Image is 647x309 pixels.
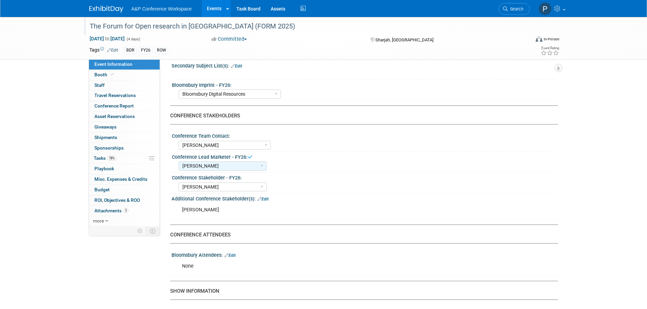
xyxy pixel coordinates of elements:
img: ExhibitDay [89,6,123,13]
a: Attachments3 [89,206,160,216]
span: more [93,218,104,224]
td: Toggle Event Tabs [146,227,160,235]
a: Asset Reservations [89,112,160,122]
span: [DATE] [DATE] [89,36,125,42]
span: Playbook [94,166,114,171]
div: Conference Lead Marketer - FY26: [172,152,555,160]
td: Tags [89,46,118,54]
a: Edit [224,253,236,258]
a: Edit [107,48,118,53]
span: ROI, Objectives & ROO [94,197,140,203]
a: ROI, Objectives & ROO [89,195,160,206]
div: Event Format [490,35,560,45]
span: Asset Reservations [94,114,135,119]
span: A&P Conference Workspace [131,6,192,12]
div: Event Rating [541,46,559,50]
div: Additional Conference Stakeholder(s): [172,194,558,202]
span: 3 [123,208,128,213]
div: BDR [124,47,137,54]
span: Travel Reservations [94,93,136,98]
div: FY26 [139,47,152,54]
a: Staff [89,80,160,91]
img: Phoebe Murphy-Dunn [539,2,552,15]
span: Booth [94,72,115,77]
div: Conference Team Contact: [172,131,555,139]
a: Edit [257,197,269,201]
span: Attachments [94,208,128,213]
a: Travel Reservations [89,91,160,101]
span: Staff [94,82,105,88]
div: Bloomsbury Attendees: [172,250,558,259]
a: Tasks78% [89,153,160,163]
td: Personalize Event Tab Strip [134,227,146,235]
span: Budget [94,187,110,192]
a: Event Information [89,59,160,70]
span: to [104,36,110,41]
a: Sponsorships [89,143,160,153]
span: Search [508,6,523,12]
a: more [89,216,160,226]
span: (4 days) [126,37,140,41]
div: The Forum for Open research in [GEOGRAPHIC_DATA] (FORM 2025) [87,20,520,33]
span: 78% [107,156,116,161]
a: Booth [89,70,160,80]
a: Misc. Expenses & Credits [89,174,160,185]
span: Misc. Expenses & Credits [94,176,147,182]
img: Format-Inperson.png [536,36,542,42]
span: Tasks [94,155,116,161]
div: [PERSON_NAME] [177,203,483,217]
a: Playbook [89,164,160,174]
a: Budget [89,185,160,195]
div: Bloomsbury Imprint - FY26: [172,80,555,89]
span: Sponsorships [94,145,124,151]
span: Sharjah, [GEOGRAPHIC_DATA] [375,37,433,42]
div: Conference Stakeholder - FY26: [172,173,555,181]
div: SHOW INFORMATION [170,288,553,295]
div: ROW [155,47,168,54]
i: Booth reservation complete [110,73,114,76]
a: Giveaways [89,122,160,132]
button: Committed [209,36,250,43]
span: Giveaways [94,124,116,130]
a: Edit [231,64,242,69]
a: Shipments [89,133,160,143]
a: Search [499,3,530,15]
span: Shipments [94,135,117,140]
span: Event Information [94,61,132,67]
span: Conference Report [94,103,134,109]
div: None [177,259,483,273]
div: Secondary Subject List(s): [172,61,558,70]
div: CONFERENCE STAKEHOLDERS [170,112,553,119]
div: In-Person [543,37,559,42]
a: Conference Report [89,101,160,111]
div: CONFERENCE ATTENDEES [170,231,553,238]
